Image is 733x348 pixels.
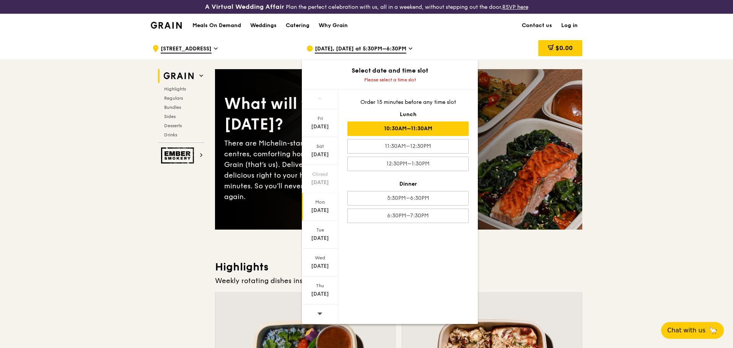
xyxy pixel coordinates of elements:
[164,132,177,138] span: Drinks
[303,199,337,205] div: Mon
[302,77,478,83] div: Please select a time slot
[161,69,196,83] img: Grain web logo
[164,105,181,110] span: Bundles
[303,283,337,289] div: Thu
[303,179,337,186] div: [DATE]
[303,290,337,298] div: [DATE]
[555,44,573,52] span: $0.00
[303,207,337,214] div: [DATE]
[224,94,399,135] div: What will you eat [DATE]?
[303,235,337,242] div: [DATE]
[347,157,469,171] div: 12:30PM–1:30PM
[319,14,348,37] div: Why Grain
[303,227,337,233] div: Tue
[517,14,557,37] a: Contact us
[347,209,469,223] div: 6:30PM–7:30PM
[161,45,212,53] span: [STREET_ADDRESS]
[314,14,352,37] a: Why Grain
[215,260,582,274] h3: Highlights
[302,66,478,75] div: Select date and time slot
[709,326,718,335] span: 🦙
[303,143,337,149] div: Sat
[303,262,337,270] div: [DATE]
[347,191,469,206] div: 5:30PM–6:30PM
[205,3,284,11] h3: A Virtual Wedding Affair
[303,171,337,177] div: Closed
[224,138,399,202] div: There are Michelin-star restaurants, hawker centres, comforting home-cooked classics… and Grain (...
[164,86,186,92] span: Highlights
[164,114,176,119] span: Sides
[164,95,183,101] span: Regulars
[281,14,314,37] a: Catering
[161,147,196,163] img: Ember Smokery web logo
[250,14,277,37] div: Weddings
[215,275,582,286] div: Weekly rotating dishes inspired by flavours from around the world.
[502,4,528,10] a: RSVP here
[347,139,469,154] div: 11:30AM–12:30PM
[303,123,337,131] div: [DATE]
[667,326,705,335] span: Chat with us
[315,45,406,53] span: [DATE], [DATE] at 5:30PM–6:30PM
[192,22,241,29] h1: Meals On Demand
[661,322,724,339] button: Chat with us🦙
[303,255,337,261] div: Wed
[164,123,182,128] span: Desserts
[303,151,337,159] div: [DATE]
[286,14,309,37] div: Catering
[347,180,469,188] div: Dinner
[151,13,182,36] a: GrainGrain
[146,3,587,11] div: Plan the perfect celebration with us, all in a weekend, without stepping out the door.
[303,115,337,121] div: Fri
[347,121,469,136] div: 10:30AM–11:30AM
[347,99,469,106] div: Order 15 minutes before any time slot
[151,22,182,29] img: Grain
[246,14,281,37] a: Weddings
[557,14,582,37] a: Log in
[347,111,469,118] div: Lunch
